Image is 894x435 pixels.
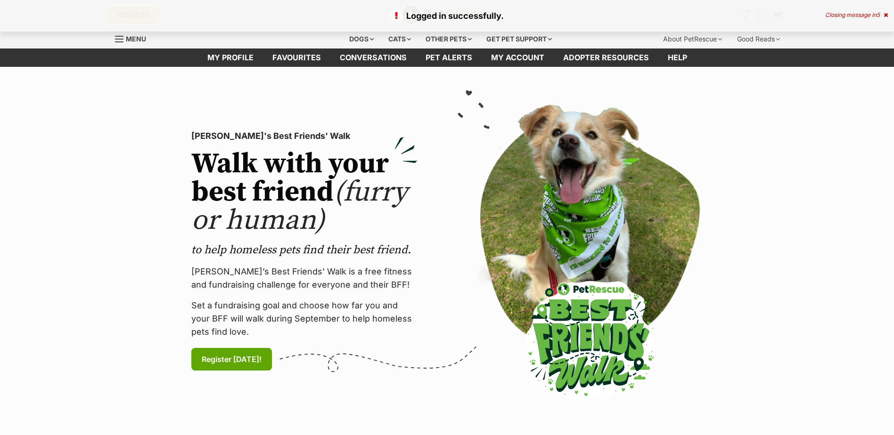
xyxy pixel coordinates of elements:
[191,348,272,371] a: Register [DATE]!
[482,48,554,67] a: My account
[191,299,418,338] p: Set a fundraising goal and choose how far you and your BFF will walk during September to help hom...
[656,30,729,48] div: About PetRescue
[191,129,418,143] p: [PERSON_NAME]'s Best Friends' Walk
[191,175,408,238] span: (furry or human)
[115,30,153,47] a: Menu
[343,30,380,48] div: Dogs
[382,30,418,48] div: Cats
[263,48,330,67] a: Favourites
[554,48,658,67] a: Adopter resources
[191,150,418,235] h2: Walk with your best friend
[191,265,418,291] p: [PERSON_NAME]’s Best Friends' Walk is a free fitness and fundraising challenge for everyone and t...
[730,30,787,48] div: Good Reads
[658,48,697,67] a: Help
[202,354,262,365] span: Register [DATE]!
[416,48,482,67] a: Pet alerts
[191,242,418,258] p: to help homeless pets find their best friend.
[330,48,416,67] a: conversations
[198,48,263,67] a: My profile
[480,30,558,48] div: Get pet support
[126,35,146,43] span: Menu
[419,30,478,48] div: Other pets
